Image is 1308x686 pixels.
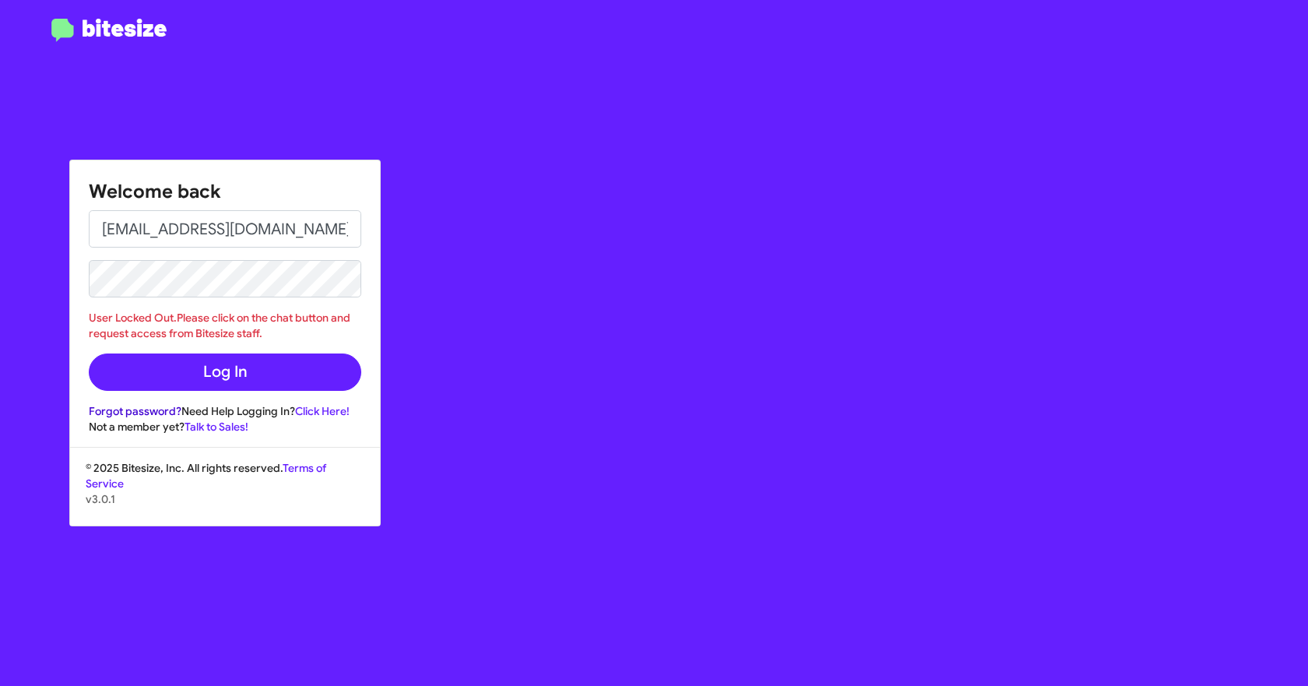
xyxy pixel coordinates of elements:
p: v3.0.1 [86,491,364,507]
input: Email address [89,210,361,248]
a: Talk to Sales! [185,420,248,434]
a: Forgot password? [89,404,181,418]
button: Log In [89,354,361,391]
div: Not a member yet? [89,419,361,434]
h1: Welcome back [89,179,361,204]
div: © 2025 Bitesize, Inc. All rights reserved. [70,460,380,526]
div: User Locked Out.Please click on the chat button and request access from Bitesize staff. [89,310,361,341]
div: Need Help Logging In? [89,403,361,419]
a: Click Here! [295,404,350,418]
